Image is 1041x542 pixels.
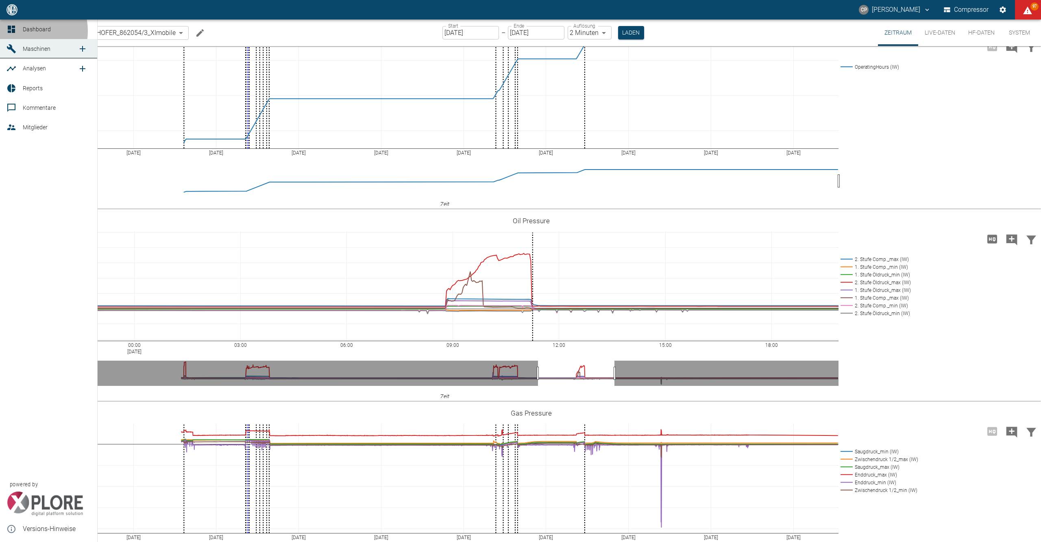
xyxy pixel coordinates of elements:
[1002,421,1021,442] button: Kommentar hinzufügen
[74,41,91,57] a: new /machines
[30,28,176,38] a: DLR-Hardthausen_HOFER_862054/3_XImobile
[918,20,962,46] button: Live-Daten
[23,85,43,91] span: Reports
[23,524,91,534] span: Versions-Hinweise
[1002,229,1021,250] button: Kommentar hinzufügen
[501,28,505,37] p: –
[6,4,18,15] img: logo
[859,5,869,15] div: CP
[858,2,932,17] button: christoph.palm@neuman-esser.com
[568,26,612,39] div: 2 Minuten
[192,25,208,41] button: Machine bearbeiten
[1021,229,1041,250] button: Daten filtern
[442,26,499,39] input: DD.MM.YYYY
[1001,20,1038,46] button: System
[942,2,991,17] button: Compressor
[7,492,83,516] img: Xplore Logo
[982,235,1002,242] span: Hohe Auflösung
[878,20,918,46] button: Zeitraum
[995,2,1010,17] button: Einstellungen
[23,104,56,111] span: Kommentare
[43,28,176,37] span: DLR-Hardthausen_HOFER_862054/3_XImobile
[10,481,38,488] span: powered by
[508,26,564,39] input: DD.MM.YYYY
[982,427,1002,435] span: Hohe Auflösung nur für Zeiträume von <3 Tagen verfügbar
[573,22,595,29] label: Auflösung
[1021,421,1041,442] button: Daten filtern
[1021,36,1041,57] button: Daten filtern
[23,26,51,33] span: Dashboard
[448,22,458,29] label: Start
[514,22,524,29] label: Ende
[23,46,50,52] span: Maschinen
[23,124,48,131] span: Mitglieder
[962,20,1001,46] button: HF-Daten
[618,26,644,39] button: Laden
[23,65,46,72] span: Analysen
[1030,2,1039,11] span: 97
[1002,36,1021,57] button: Kommentar hinzufügen
[74,61,91,77] a: new /analyses/list/0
